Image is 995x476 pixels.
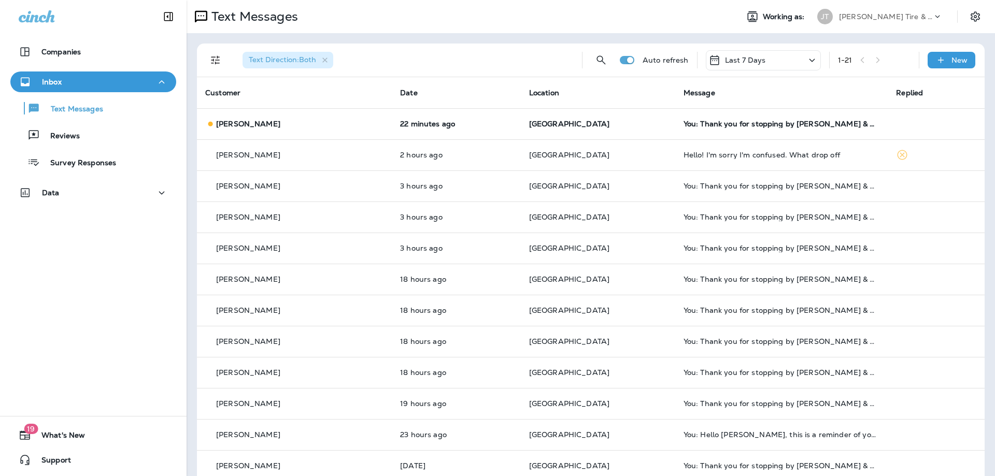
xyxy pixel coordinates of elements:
[41,48,81,56] p: Companies
[643,56,689,64] p: Auto refresh
[529,119,609,128] span: [GEOGRAPHIC_DATA]
[10,124,176,146] button: Reviews
[216,399,280,408] p: [PERSON_NAME]
[529,243,609,253] span: [GEOGRAPHIC_DATA]
[216,275,280,283] p: [PERSON_NAME]
[684,306,880,314] div: You: Thank you for stopping by Jensen Tire & Auto - North 90th Street. Please take 30 seconds to ...
[400,213,513,221] p: Sep 12, 2025 08:05 AM
[951,56,968,64] p: New
[529,150,609,160] span: [GEOGRAPHIC_DATA]
[400,244,513,252] p: Sep 12, 2025 08:05 AM
[529,88,559,97] span: Location
[205,88,240,97] span: Customer
[684,120,880,128] div: You: Thank you for stopping by Jensen Tire & Auto - North 90th Street. Please take 30 seconds to ...
[400,461,513,470] p: Sep 11, 2025 09:58 AM
[205,50,226,70] button: Filters
[529,368,609,377] span: [GEOGRAPHIC_DATA]
[400,182,513,190] p: Sep 12, 2025 08:05 AM
[400,275,513,283] p: Sep 11, 2025 04:58 PM
[763,12,807,21] span: Working as:
[529,461,609,470] span: [GEOGRAPHIC_DATA]
[40,105,103,114] p: Text Messages
[684,430,880,439] div: You: Hello Leah, this is a reminder of your scheduled appointment set for 09/12/2025 12:00 PM at ...
[40,132,80,141] p: Reviews
[216,213,280,221] p: [PERSON_NAME]
[684,244,880,252] div: You: Thank you for stopping by Jensen Tire & Auto - North 90th Street. Please take 30 seconds to ...
[216,306,280,314] p: [PERSON_NAME]
[400,430,513,439] p: Sep 11, 2025 11:47 AM
[216,120,280,128] p: [PERSON_NAME]
[31,456,71,468] span: Support
[400,88,418,97] span: Date
[591,50,612,70] button: Search Messages
[216,182,280,190] p: [PERSON_NAME]
[684,88,715,97] span: Message
[10,151,176,173] button: Survey Responses
[529,306,609,315] span: [GEOGRAPHIC_DATA]
[216,461,280,470] p: [PERSON_NAME]
[216,430,280,439] p: [PERSON_NAME]
[529,275,609,284] span: [GEOGRAPHIC_DATA]
[838,56,852,64] div: 1 - 21
[684,461,880,470] div: You: Thank you for stopping by Jensen Tire & Auto - North 90th Street. Please take 30 seconds to ...
[31,431,85,443] span: What's New
[249,55,316,64] span: Text Direction : Both
[684,151,880,159] div: Hello! I'm sorry I'm confused. What drop off
[400,399,513,408] p: Sep 11, 2025 03:58 PM
[529,337,609,346] span: [GEOGRAPHIC_DATA]
[529,212,609,222] span: [GEOGRAPHIC_DATA]
[42,189,60,197] p: Data
[966,7,985,26] button: Settings
[400,151,513,159] p: Sep 12, 2025 09:08 AM
[154,6,183,27] button: Collapse Sidebar
[684,368,880,377] div: You: Thank you for stopping by Jensen Tire & Auto - North 90th Street. Please take 30 seconds to ...
[725,56,766,64] p: Last 7 Days
[10,41,176,62] button: Companies
[10,450,176,470] button: Support
[684,182,880,190] div: You: Thank you for stopping by Jensen Tire & Auto - North 90th Street. Please take 30 seconds to ...
[243,52,333,68] div: Text Direction:Both
[216,368,280,377] p: [PERSON_NAME]
[10,71,176,92] button: Inbox
[400,306,513,314] p: Sep 11, 2025 04:58 PM
[684,213,880,221] div: You: Thank you for stopping by Jensen Tire & Auto - North 90th Street. Please take 30 seconds to ...
[10,97,176,119] button: Text Messages
[684,399,880,408] div: You: Thank you for stopping by Jensen Tire & Auto - North 90th Street. Please take 30 seconds to ...
[817,9,833,24] div: JT
[529,181,609,191] span: [GEOGRAPHIC_DATA]
[216,244,280,252] p: [PERSON_NAME]
[529,430,609,439] span: [GEOGRAPHIC_DATA]
[684,337,880,345] div: You: Thank you for stopping by Jensen Tire & Auto - North 90th Street. Please take 30 seconds to ...
[10,425,176,445] button: 19What's New
[216,151,280,159] p: [PERSON_NAME]
[207,9,298,24] p: Text Messages
[896,88,923,97] span: Replied
[400,368,513,377] p: Sep 11, 2025 04:58 PM
[24,424,38,434] span: 19
[10,182,176,203] button: Data
[529,399,609,408] span: [GEOGRAPHIC_DATA]
[839,12,932,21] p: [PERSON_NAME] Tire & Auto
[684,275,880,283] div: You: Thank you for stopping by Jensen Tire & Auto - North 90th Street. Please take 30 seconds to ...
[216,337,280,345] p: [PERSON_NAME]
[42,78,62,86] p: Inbox
[400,337,513,345] p: Sep 11, 2025 04:58 PM
[40,158,116,168] p: Survey Responses
[400,120,513,128] p: Sep 12, 2025 10:58 AM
